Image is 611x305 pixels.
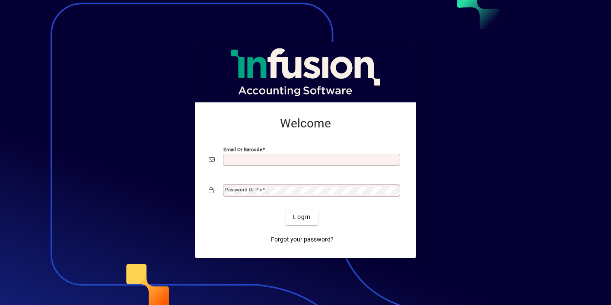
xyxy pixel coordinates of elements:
[271,235,334,244] span: Forgot your password?
[286,210,318,225] button: Login
[223,146,262,152] mat-label: Email or Barcode
[267,232,337,248] a: Forgot your password?
[209,116,402,131] h2: Welcome
[225,187,262,193] mat-label: Password or Pin
[293,213,311,222] span: Login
